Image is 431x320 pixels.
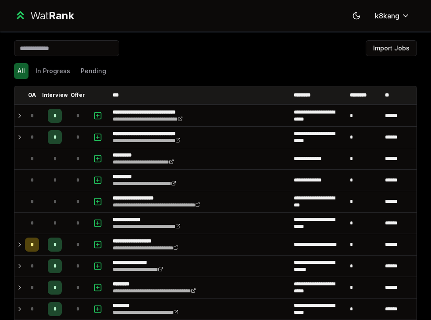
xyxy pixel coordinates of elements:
button: Import Jobs [366,40,417,56]
p: Offer [71,92,85,99]
button: Pending [77,63,110,79]
a: WatRank [14,9,74,23]
span: k8kang [375,11,399,21]
button: In Progress [32,63,74,79]
p: Interview [42,92,68,99]
button: All [14,63,28,79]
span: Rank [49,9,74,22]
div: Wat [30,9,74,23]
p: OA [28,92,36,99]
button: k8kang [368,8,417,24]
